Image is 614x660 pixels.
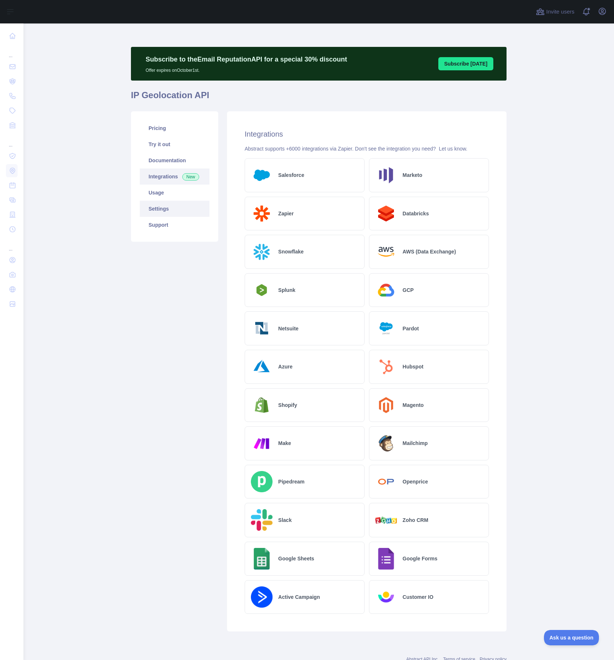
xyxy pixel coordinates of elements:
[403,363,424,370] h2: Hubspot
[439,146,467,152] a: Let us know.
[251,318,273,339] img: Logo
[375,394,397,416] img: Logo
[403,593,434,601] h2: Customer IO
[140,168,209,185] a: Integrations New
[251,282,273,298] img: Logo
[403,440,428,447] h2: Mailchimp
[251,203,273,225] img: Logo
[403,286,414,294] h2: GCP
[278,363,293,370] h2: Azure
[251,548,273,570] img: Logo
[140,136,209,152] a: Try it out
[546,8,574,16] span: Invite users
[251,433,273,454] img: Logo
[375,318,397,339] img: Logo
[278,210,294,217] h2: Zapier
[403,478,428,485] h2: Openprice
[6,44,18,59] div: ...
[146,64,347,73] p: Offer expires on October 1st.
[278,593,320,601] h2: Active Campaign
[251,471,273,493] img: Logo
[140,185,209,201] a: Usage
[438,57,493,70] button: Subscribe [DATE]
[140,120,209,136] a: Pricing
[534,6,576,18] button: Invite users
[278,171,304,179] h2: Salesforce
[375,586,397,608] img: Logo
[375,279,397,301] img: Logo
[403,210,429,217] h2: Databricks
[544,630,599,645] iframe: Toggle Customer Support
[403,516,428,524] h2: Zoho CRM
[278,401,297,409] h2: Shopify
[251,394,273,416] img: Logo
[278,555,314,562] h2: Google Sheets
[403,171,423,179] h2: Marketo
[375,471,397,493] img: Logo
[140,152,209,168] a: Documentation
[245,129,489,139] h2: Integrations
[251,509,273,531] img: Logo
[375,548,397,570] img: Logo
[278,516,292,524] h2: Slack
[375,516,397,524] img: Logo
[278,286,296,294] h2: Splunk
[375,203,397,225] img: Logo
[245,145,489,152] div: Abstract supports +6000 integrations via Zapier. Don't see the integration you need?
[278,325,299,332] h2: Netsuite
[131,89,507,107] h1: IP Geolocation API
[278,440,291,447] h2: Make
[278,478,305,485] h2: Pipedream
[140,217,209,233] a: Support
[375,433,397,454] img: Logo
[403,401,424,409] h2: Magento
[278,248,304,255] h2: Snowflake
[403,248,456,255] h2: AWS (Data Exchange)
[251,164,273,186] img: Logo
[140,201,209,217] a: Settings
[375,241,397,263] img: Logo
[251,241,273,263] img: Logo
[375,164,397,186] img: Logo
[251,356,273,378] img: Logo
[375,356,397,378] img: Logo
[403,555,438,562] h2: Google Forms
[182,173,199,181] span: New
[6,133,18,148] div: ...
[146,54,347,64] p: Subscribe to the Email Reputation API for a special 30 % discount
[6,237,18,252] div: ...
[251,586,273,608] img: Logo
[403,325,419,332] h2: Pardot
